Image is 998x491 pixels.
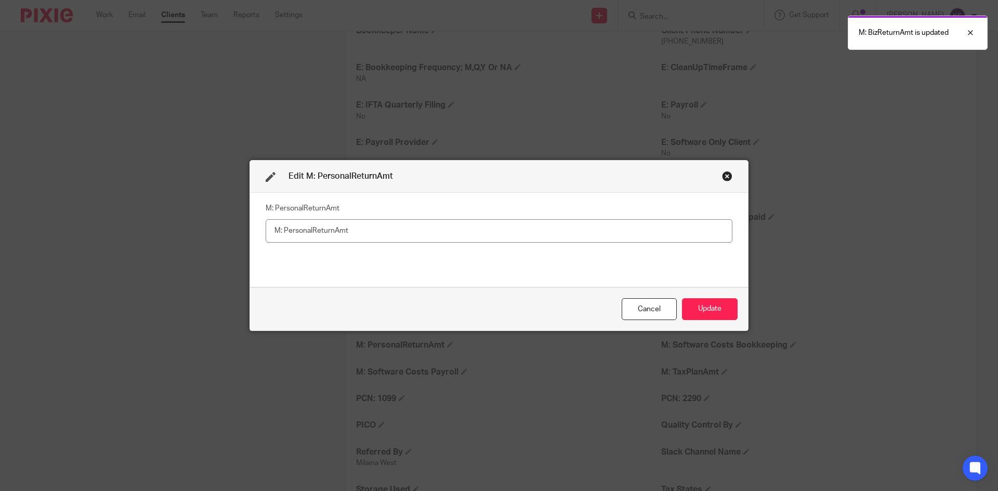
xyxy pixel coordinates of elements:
button: Update [682,298,738,321]
label: M: PersonalReturnAmt [266,203,339,214]
span: Edit M: PersonalReturnAmt [288,172,393,180]
p: M: BizReturnAmt is updated [859,28,949,38]
div: Close this dialog window [722,171,732,181]
div: Close this dialog window [622,298,677,321]
input: M: PersonalReturnAmt [266,219,732,243]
